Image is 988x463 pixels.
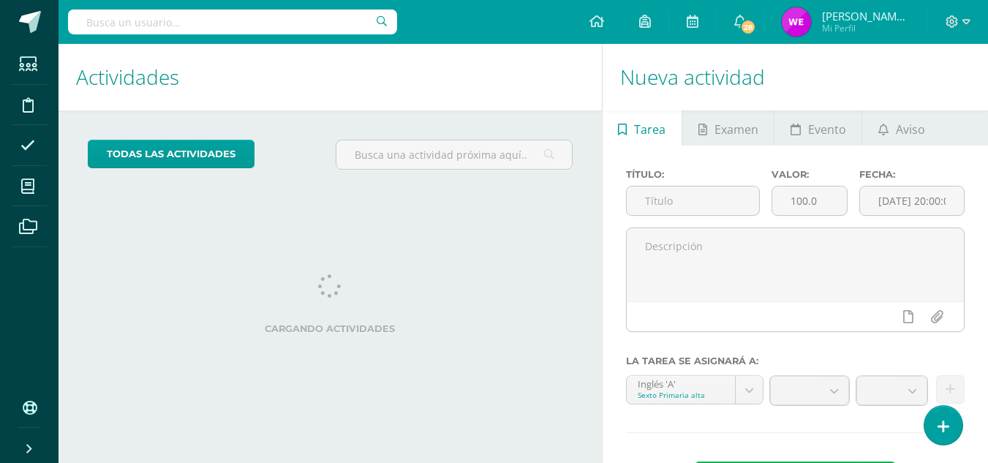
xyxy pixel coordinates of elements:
a: todas las Actividades [88,140,254,168]
span: [PERSON_NAME] de [PERSON_NAME] [822,9,910,23]
span: Examen [714,112,758,147]
label: Valor: [772,169,848,180]
input: Puntos máximos [772,187,847,215]
input: Título [627,187,760,215]
input: Busca un usuario... [68,10,397,34]
label: Cargando actividades [88,323,573,334]
span: Tarea [634,112,665,147]
a: Aviso [862,110,940,146]
span: 28 [740,19,756,35]
span: Mi Perfil [822,22,910,34]
span: Evento [808,112,846,147]
input: Fecha de entrega [860,187,964,215]
input: Busca una actividad próxima aquí... [336,140,571,169]
span: Aviso [896,112,925,147]
a: Inglés 'A'Sexto Primaria alta [627,376,763,404]
div: Sexto Primaria alta [638,390,724,400]
label: La tarea se asignará a: [626,355,965,366]
label: Fecha: [859,169,965,180]
a: Evento [774,110,861,146]
a: Tarea [603,110,682,146]
div: Inglés 'A' [638,376,724,390]
label: Título: [626,169,761,180]
h1: Actividades [76,44,584,110]
img: ab30f28164eb0b6ad206bfa59284e1f6.png [782,7,811,37]
h1: Nueva actividad [620,44,970,110]
a: Examen [682,110,774,146]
